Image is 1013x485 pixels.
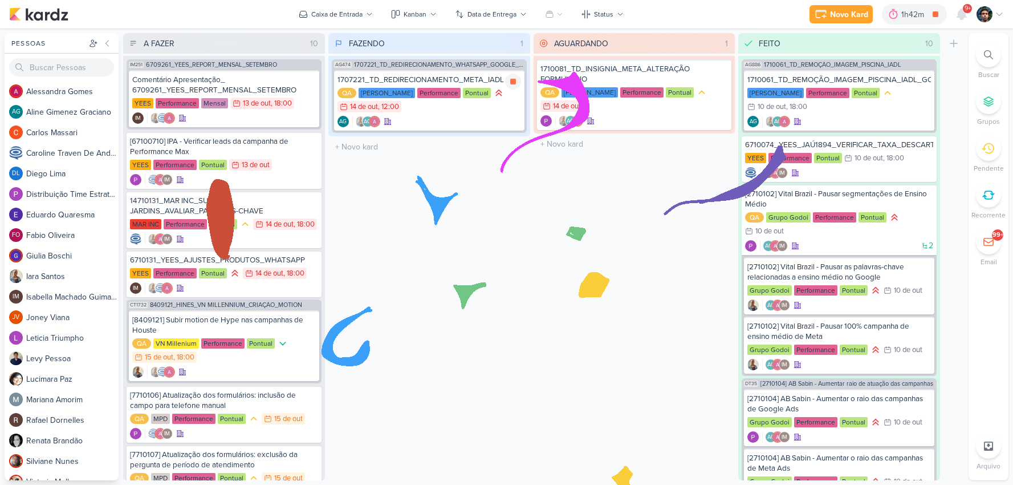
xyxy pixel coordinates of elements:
div: S i l v i a n e N u n e s [26,455,119,467]
div: Isabella Machado Guimarães [779,431,790,443]
div: 1h42m [901,9,927,21]
img: Caroline Traven De Andrade [157,112,168,124]
img: Alessandra Gomes [9,84,23,98]
div: 10 de out [894,287,922,294]
div: Colaboradores: Iara Santos, Caroline Traven De Andrade, Alessandra Gomes [147,366,175,378]
img: Caroline Traven De Andrade [130,233,141,245]
div: Aline Gimenez Graciano [765,431,776,443]
div: Performance [172,414,215,424]
div: Colaboradores: Iara Santos, Alessandra Gomes, Isabella Machado Guimarães [760,167,788,179]
p: AG [767,303,775,309]
img: Iara Santos [355,116,367,127]
p: IM [135,116,141,122]
p: Email [981,257,997,267]
img: Iara Santos [150,366,161,378]
div: C a r o l i n e T r a v e n D e A n d r a d e [26,147,119,159]
img: Alessandra Gomes [369,116,380,127]
div: , 18:00 [294,221,315,228]
div: YEES [745,153,766,163]
div: Performance [794,345,837,355]
div: Performance [153,160,197,170]
div: MPD [151,473,170,483]
div: Prioridade Média [248,413,259,425]
div: Prioridade Alta [889,212,900,223]
div: D i e g o L i m a [26,168,119,180]
div: Pontual [840,345,868,355]
div: Isabella Machado Guimarães [130,282,141,294]
div: Prioridade Alta [229,268,241,279]
div: Prioridade Alta [870,285,881,296]
div: , 18:00 [283,270,304,277]
div: 10 de out [755,228,784,235]
div: Colaboradores: Aline Gimenez Graciano, Alessandra Gomes, Isabella Machado Guimarães [762,359,790,370]
p: AG [339,119,347,125]
div: Prioridade Baixa [277,338,288,349]
div: Isabella Machado Guimarães [132,112,144,124]
div: Isabella Machado Guimarães [779,300,790,311]
img: kardz.app [9,7,68,21]
div: Criador(a): Isabella Machado Guimarães [132,112,144,124]
div: 10 de out [758,103,786,111]
p: IM [782,303,787,309]
div: Isabella Machado Guimarães [779,359,790,370]
div: Pontual [463,88,491,98]
div: [2710102] Vital Brazil - Pausar 100% campanha de ensino médio de Meta [747,321,931,342]
span: DT35 [744,381,758,387]
div: Colaboradores: Iara Santos, Caroline Traven De Andrade, Alessandra Gomes [145,282,173,294]
div: Grupo Godoi [747,285,792,296]
div: R a f a e l D o r n e l l e s [26,414,119,426]
div: Aline Gimenez Graciano [9,105,23,119]
div: Performance [620,87,664,98]
div: , 18:00 [173,354,194,361]
div: Aline Gimenez Graciano [362,116,373,127]
img: Iara Santos [148,282,159,294]
div: Criador(a): Aline Gimenez Graciano [337,116,349,127]
div: Pontual [218,414,246,424]
img: Distribuição Time Estratégico [130,174,141,185]
p: AG [774,119,782,125]
div: MAR INC [130,219,161,229]
div: Pontual [859,212,886,223]
img: Caroline Traven De Andrade [745,167,756,179]
img: Rafael Dornelles [9,413,23,427]
img: Distribuição Time Estratégico [540,115,552,127]
div: Colaboradores: Caroline Traven De Andrade, Alessandra Gomes, Isabella Machado Guimarães [145,174,173,185]
div: Performance [768,153,812,163]
img: Alessandra Gomes [772,359,783,370]
div: Joney Viana [9,310,23,324]
div: G i u l i a B o s c h i [26,250,119,262]
div: Pontual [840,417,868,427]
p: Recorrente [971,210,1006,220]
p: IM [164,431,170,437]
img: Caroline Traven De Andrade [148,174,159,185]
p: AG [12,109,21,115]
div: 13 de out [243,100,271,107]
div: [2710102] Vital Brazil - Pausar as palavras-chave relacionadas a ensino médio no Google [747,262,931,282]
div: Aline Gimenez Graciano [765,359,776,370]
p: IM [164,237,170,242]
img: Silviane Nunes [9,454,23,468]
span: 1710061_TD_REMOÇÃO_IMAGEM_PISCINA_IADL [764,62,901,68]
div: 13 de out [242,161,270,169]
img: Distribuição Time Estratégico [747,431,759,443]
div: [67100710] IPA - Verificar leads da campanha de Performance Max [130,136,318,157]
img: Iara Santos [9,269,23,283]
img: Iara Santos [765,116,776,127]
div: Isabella Machado Guimarães [776,240,788,252]
div: [2710102] Vital Brazil - Pausar segmentações de Ensino Médio [745,189,933,209]
div: Criador(a): Distribuição Time Estratégico [540,115,552,127]
div: 10 de out [855,155,883,162]
p: AG [767,362,775,368]
div: QA [132,338,151,349]
div: A l i n e G i m e n e z G r a c i a n o [26,106,119,118]
div: Prioridade Média [882,87,893,99]
p: IM [133,286,139,292]
div: Criador(a): Distribuição Time Estratégico [130,428,141,439]
div: Criador(a): Iara Santos [132,366,144,378]
img: Nelito Junior [977,6,992,22]
p: Grupos [977,116,1000,127]
img: Iara Santos [747,359,759,370]
div: Performance [813,212,856,223]
span: AG474 [334,62,352,68]
div: Isabella Machado Guimarães [9,290,23,304]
